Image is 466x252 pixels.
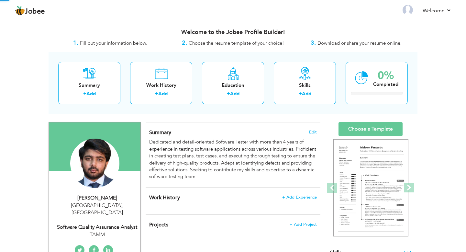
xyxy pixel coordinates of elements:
[230,90,239,97] a: Add
[403,5,413,15] img: Profile Img
[54,223,140,231] div: Software Quality Assurance Analyst
[317,40,402,46] span: Download or share your resume online.
[149,222,317,228] h4: This helps to highlight the project, tools and skills you have worked on.
[227,90,230,97] label: +
[80,40,147,46] span: Fill out your information below.
[290,222,317,227] span: + Add Project
[86,90,96,97] a: Add
[338,122,403,136] a: Choose a Template
[149,129,171,136] span: Summary
[311,39,316,47] strong: 3.
[49,29,417,36] h3: Welcome to the Jobee Profile Builder!
[149,194,317,201] h4: This helps to show the companies you have worked for.
[15,6,25,16] img: jobee.io
[189,40,284,46] span: Choose the resume template of your choice!
[54,231,140,238] div: TAMM
[83,90,86,97] label: +
[423,7,451,15] a: Welcome
[149,129,317,136] h4: Adding a summary is a quick and easy way to highlight your experience and interests.
[54,194,140,202] div: [PERSON_NAME]
[149,221,168,228] span: Projects
[309,130,317,134] span: Edit
[63,82,115,89] div: Summary
[25,8,45,15] span: Jobee
[73,39,78,47] strong: 1.
[207,82,259,89] div: Education
[70,139,119,188] img: Muhammad Harris Javed
[302,90,311,97] a: Add
[149,194,180,201] span: Work History
[15,6,45,16] a: Jobee
[299,90,302,97] label: +
[373,70,398,81] div: 0%
[135,82,187,89] div: Work History
[149,139,317,180] div: Dedicated and detail-oriented Software Tester with more than 4 years of experience in testing sof...
[122,202,124,209] span: ,
[158,90,168,97] a: Add
[54,202,140,217] div: [GEOGRAPHIC_DATA] [GEOGRAPHIC_DATA]
[279,82,331,89] div: Skills
[282,195,317,200] span: + Add Experience
[373,81,398,88] div: Completed
[155,90,158,97] label: +
[182,39,187,47] strong: 2.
